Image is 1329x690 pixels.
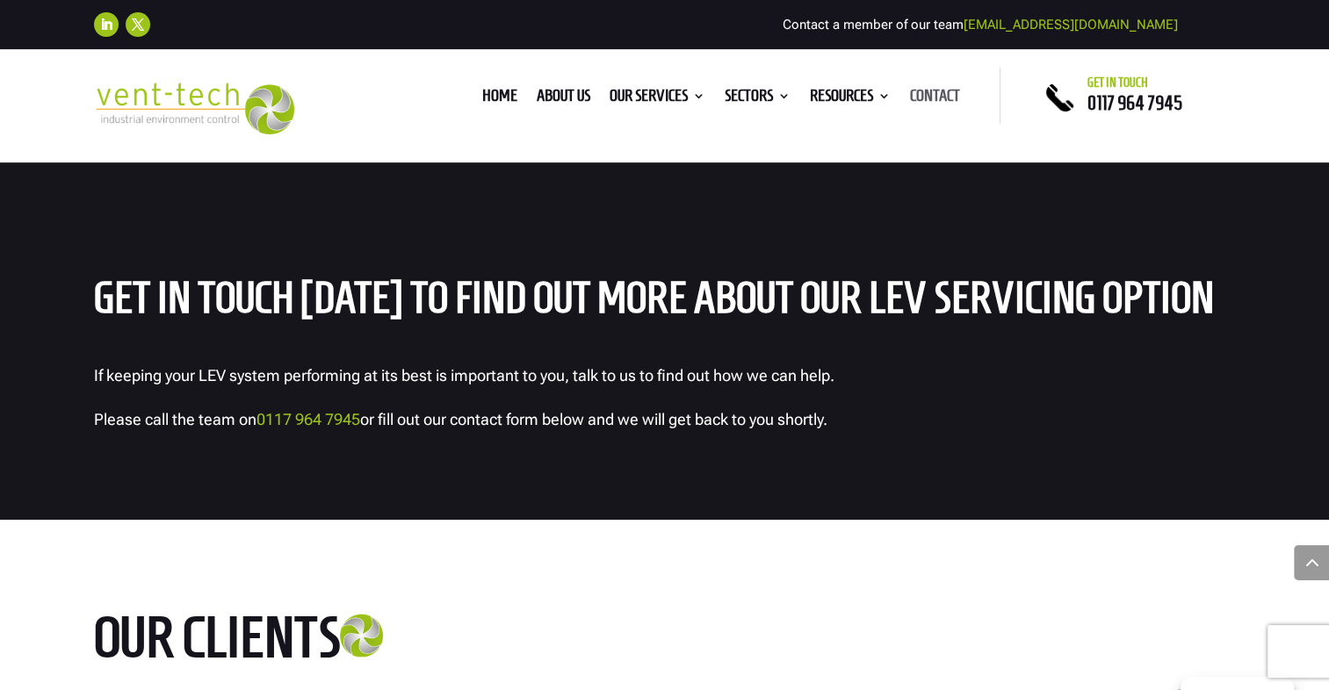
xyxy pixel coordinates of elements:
a: 0117 964 7945 [256,410,360,428]
a: 0117 964 7945 [1087,92,1182,113]
h2: Get in touch [DATE] to find out more about our LEV Servicing option [94,275,1236,330]
a: Follow on LinkedIn [94,12,119,37]
a: [EMAIL_ADDRESS][DOMAIN_NAME] [964,17,1178,32]
a: Sectors [725,90,791,109]
p: If keeping your LEV system performing at its best is important to you, talk to us to find out how... [94,362,1236,406]
span: Contact a member of our team [783,17,1178,32]
span: Get in touch [1087,75,1148,90]
a: Resources [810,90,891,109]
a: Follow on X [126,12,150,37]
img: 2023-09-27T08_35_16.549ZVENT-TECH---Clear-background [94,83,295,134]
a: About us [537,90,590,109]
a: Contact [910,90,960,109]
a: Our Services [610,90,705,109]
a: Home [482,90,517,109]
p: Please call the team on or fill out our contact form below and we will get back to you shortly. [94,406,1236,434]
h2: Our clients [94,607,472,676]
